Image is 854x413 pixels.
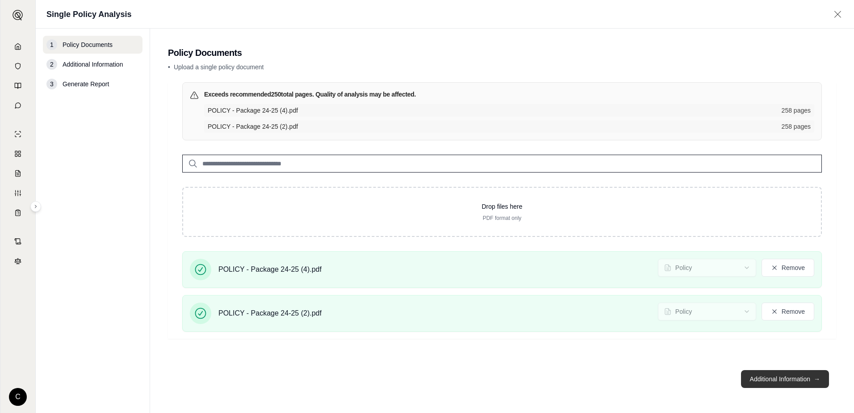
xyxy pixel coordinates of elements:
[6,252,30,270] a: Legal Search Engine
[762,259,814,277] button: Remove
[30,201,41,212] button: Expand sidebar
[782,122,811,131] span: 258 pages
[218,264,322,275] span: POLICY - Package 24-25 (4).pdf
[46,8,131,21] h1: Single Policy Analysis
[6,184,30,202] a: Custom Report
[46,79,57,89] div: 3
[6,232,30,250] a: Contract Analysis
[6,97,30,114] a: Chat
[46,39,57,50] div: 1
[63,80,109,88] span: Generate Report
[168,46,836,59] h2: Policy Documents
[168,63,170,71] span: •
[814,375,820,383] span: →
[13,10,23,21] img: Expand sidebar
[218,308,322,319] span: POLICY - Package 24-25 (2).pdf
[782,106,811,115] span: 258 pages
[6,125,30,143] a: Single Policy
[6,38,30,55] a: Home
[46,59,57,70] div: 2
[63,40,113,49] span: Policy Documents
[204,90,416,99] h3: Exceeds recommended 250 total pages. Quality of analysis may be affected.
[741,370,829,388] button: Additional Information→
[6,164,30,182] a: Claim Coverage
[9,6,27,24] button: Expand sidebar
[174,63,264,71] span: Upload a single policy document
[208,106,776,115] span: POLICY - Package 24-25 (4).pdf
[63,60,123,69] span: Additional Information
[208,122,776,131] span: POLICY - Package 24-25 (2).pdf
[197,215,807,222] p: PDF format only
[6,145,30,163] a: Policy Comparisons
[197,202,807,211] p: Drop files here
[6,77,30,95] a: Prompt Library
[9,388,27,406] div: C
[762,303,814,320] button: Remove
[6,57,30,75] a: Documents Vault
[6,204,30,222] a: Coverage Table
